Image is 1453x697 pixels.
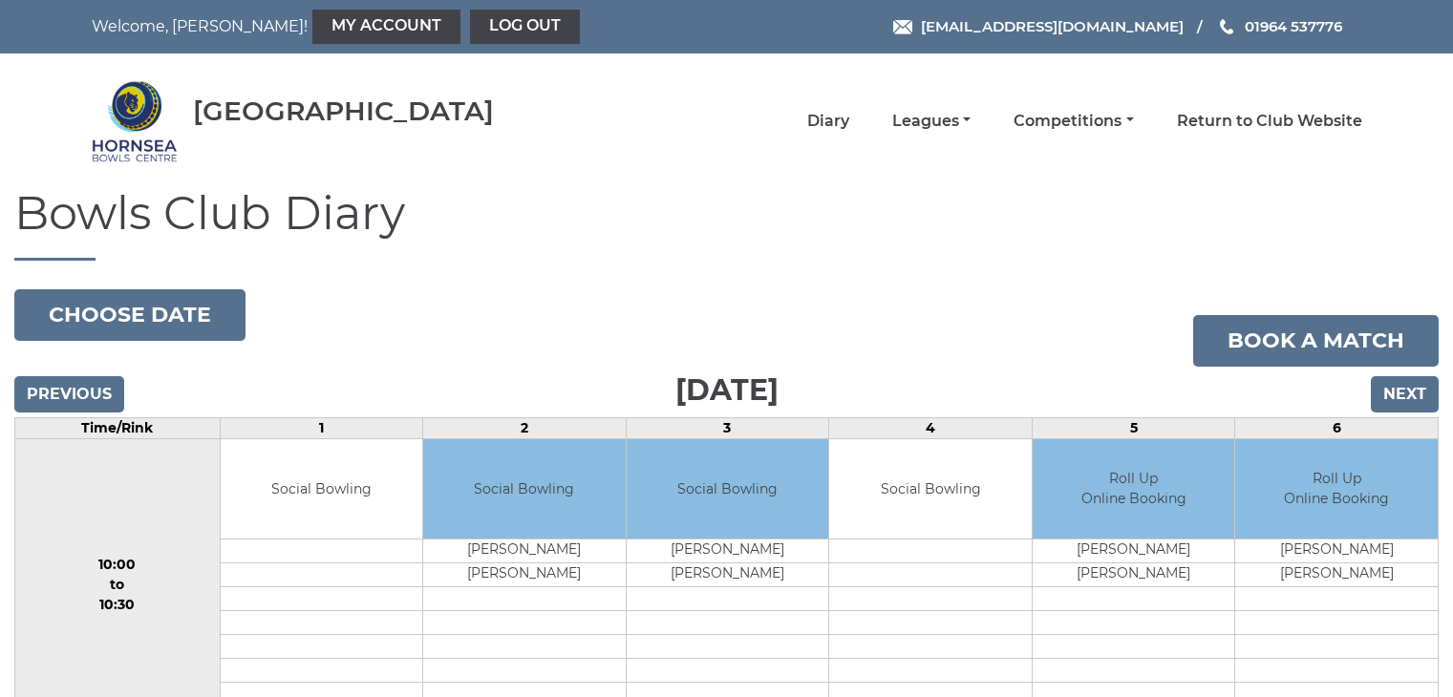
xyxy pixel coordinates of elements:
[627,539,829,563] td: [PERSON_NAME]
[1245,17,1342,35] span: 01964 537776
[193,96,494,126] div: [GEOGRAPHIC_DATA]
[627,439,829,539] td: Social Bowling
[921,17,1184,35] span: [EMAIL_ADDRESS][DOMAIN_NAME]
[92,10,605,44] nav: Welcome, [PERSON_NAME]!
[423,563,626,587] td: [PERSON_NAME]
[1220,19,1233,34] img: Phone us
[423,539,626,563] td: [PERSON_NAME]
[312,10,460,44] a: My Account
[220,417,423,438] td: 1
[423,439,626,539] td: Social Bowling
[15,417,221,438] td: Time/Rink
[1032,417,1235,438] td: 5
[893,15,1184,37] a: Email [EMAIL_ADDRESS][DOMAIN_NAME]
[1033,439,1235,539] td: Roll Up Online Booking
[221,439,423,539] td: Social Bowling
[1033,539,1235,563] td: [PERSON_NAME]
[1014,111,1133,132] a: Competitions
[1235,439,1438,539] td: Roll Up Online Booking
[423,417,627,438] td: 2
[1371,376,1439,412] input: Next
[470,10,580,44] a: Log out
[1217,15,1342,37] a: Phone us 01964 537776
[14,376,124,412] input: Previous
[829,439,1032,539] td: Social Bowling
[626,417,829,438] td: 3
[1033,563,1235,587] td: [PERSON_NAME]
[92,78,178,164] img: Hornsea Bowls Centre
[1235,563,1438,587] td: [PERSON_NAME]
[1177,111,1362,132] a: Return to Club Website
[1235,417,1439,438] td: 6
[14,289,246,341] button: Choose date
[829,417,1033,438] td: 4
[892,111,971,132] a: Leagues
[807,111,849,132] a: Diary
[627,563,829,587] td: [PERSON_NAME]
[893,20,912,34] img: Email
[1235,539,1438,563] td: [PERSON_NAME]
[1193,315,1439,367] a: Book a match
[14,188,1439,261] h1: Bowls Club Diary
